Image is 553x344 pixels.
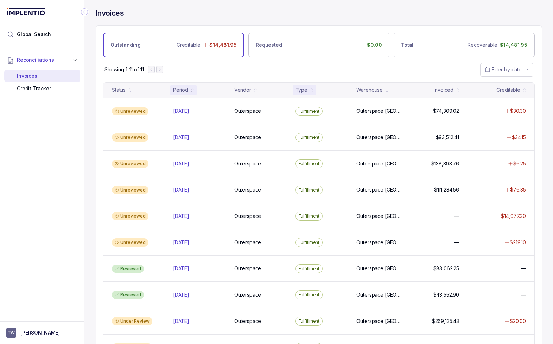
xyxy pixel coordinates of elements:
div: Reviewed [112,291,144,299]
p: $111,234.56 [434,186,459,193]
div: Unreviewed [112,107,148,116]
p: $6.25 [513,160,526,167]
p: Outerspace [234,265,261,272]
p: $138,393.76 [431,160,459,167]
p: [DATE] [173,134,189,141]
p: [DATE] [173,291,189,298]
p: $0.00 [367,41,382,48]
p: — [454,239,459,246]
p: $93,512.41 [436,134,459,141]
p: — [521,265,526,272]
div: Warehouse [356,86,383,93]
p: [DATE] [173,108,189,115]
p: $30.30 [510,108,526,115]
p: $219.10 [510,239,526,246]
div: Period [173,86,188,93]
div: Invoices [10,70,75,82]
p: Total [401,41,413,48]
p: — [521,291,526,298]
div: Reconciliations [4,68,80,97]
div: Type [295,86,307,93]
div: Unreviewed [112,212,148,220]
p: [DATE] [173,213,189,220]
p: Fulfillment [299,134,320,141]
span: Filter by date [492,66,522,72]
p: Outerspace [GEOGRAPHIC_DATA] [356,291,403,298]
p: Requested [256,41,282,48]
p: Outerspace [234,291,261,298]
div: Vendor [234,86,251,93]
div: Collapse Icon [80,8,89,16]
p: $43,552.90 [433,291,459,298]
p: [DATE] [173,186,189,193]
div: Unreviewed [112,238,148,247]
p: Outerspace [GEOGRAPHIC_DATA] [356,239,403,246]
p: Fulfillment [299,213,320,220]
p: Fulfillment [299,187,320,194]
button: Reconciliations [4,52,80,68]
div: Status [112,86,126,93]
p: [DATE] [173,265,189,272]
p: Fulfillment [299,265,320,272]
p: Recoverable [468,41,497,48]
p: $74,309.02 [433,108,459,115]
button: User initials[PERSON_NAME] [6,328,78,338]
p: $20.00 [510,318,526,325]
span: User initials [6,328,16,338]
p: Outerspace [GEOGRAPHIC_DATA] [356,318,403,325]
p: $14,481.95 [209,41,237,48]
p: Outerspace [GEOGRAPHIC_DATA] [356,160,403,167]
div: Under Review [112,317,152,325]
p: $76.35 [510,186,526,193]
p: Fulfillment [299,108,320,115]
p: [DATE] [173,239,189,246]
div: Unreviewed [112,160,148,168]
div: Creditable [496,86,520,93]
p: $83,062.25 [433,265,459,272]
p: Fulfillment [299,318,320,325]
p: Outerspace [234,108,261,115]
p: [PERSON_NAME] [20,329,60,336]
p: Outerspace [GEOGRAPHIC_DATA] [356,134,403,141]
p: Outerspace [234,186,261,193]
div: Credit Tracker [10,82,75,95]
p: $34.15 [512,134,526,141]
div: Unreviewed [112,133,148,142]
p: Outerspace [GEOGRAPHIC_DATA] [356,265,403,272]
p: Outerspace [234,160,261,167]
div: Reviewed [112,265,144,273]
p: Outstanding [110,41,140,48]
h4: Invoices [96,8,124,18]
p: Fulfillment [299,160,320,167]
p: $14,481.95 [500,41,527,48]
p: [DATE] [173,318,189,325]
p: Fulfillment [299,239,320,246]
div: Invoiced [434,86,453,93]
p: Showing 1-11 of 11 [104,66,144,73]
p: — [454,213,459,220]
p: $269,135.43 [432,318,459,325]
p: $14,077.20 [501,213,526,220]
p: Creditable [177,41,201,48]
p: Outerspace [234,318,261,325]
span: Global Search [17,31,51,38]
p: Outerspace [234,239,261,246]
p: Outerspace [GEOGRAPHIC_DATA] [356,186,403,193]
button: Date Range Picker [480,63,533,76]
span: Reconciliations [17,57,54,64]
p: Outerspace [GEOGRAPHIC_DATA] [356,213,403,220]
p: Outerspace [GEOGRAPHIC_DATA] [356,108,403,115]
div: Unreviewed [112,186,148,194]
div: Remaining page entries [104,66,144,73]
search: Date Range Picker [485,66,522,73]
p: Fulfillment [299,291,320,298]
p: Outerspace [234,213,261,220]
p: Outerspace [234,134,261,141]
p: [DATE] [173,160,189,167]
